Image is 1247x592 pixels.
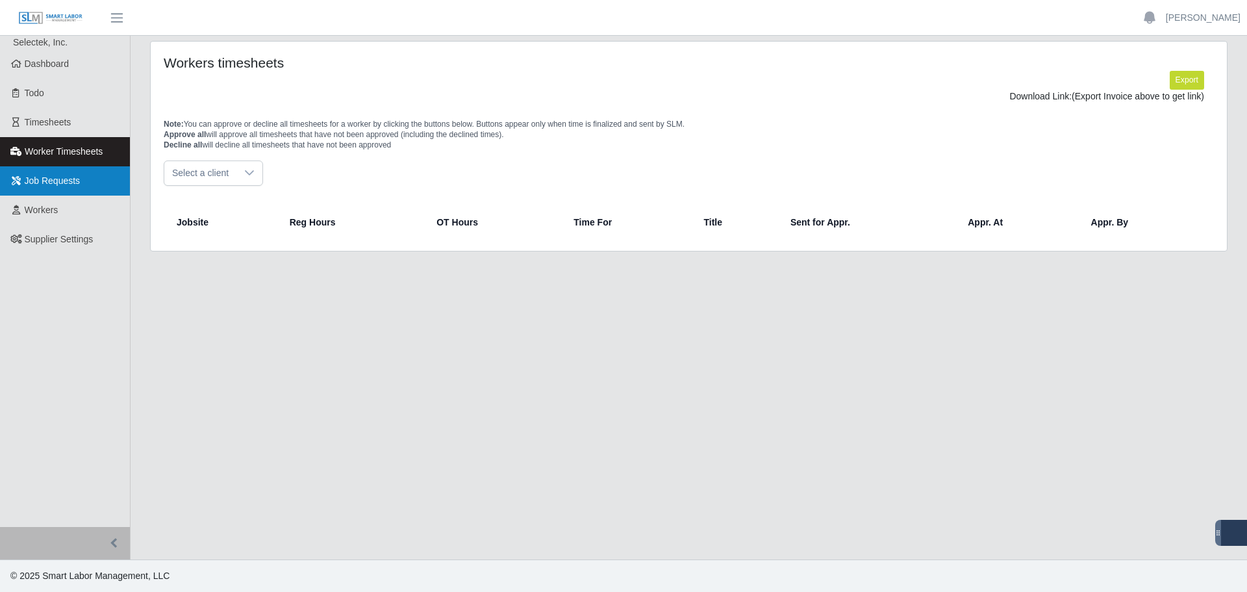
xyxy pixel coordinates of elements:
[1166,11,1241,25] a: [PERSON_NAME]
[25,88,44,98] span: Todo
[1081,207,1209,238] th: Appr. By
[164,55,590,71] h4: Workers timesheets
[164,119,1214,150] p: You can approve or decline all timesheets for a worker by clicking the buttons below. Buttons app...
[164,161,236,185] span: Select a client
[25,205,58,215] span: Workers
[169,207,279,238] th: Jobsite
[25,146,103,157] span: Worker Timesheets
[1072,91,1204,101] span: (Export Invoice above to get link)
[1170,71,1204,89] button: Export
[426,207,563,238] th: OT Hours
[694,207,780,238] th: Title
[25,234,94,244] span: Supplier Settings
[25,175,81,186] span: Job Requests
[780,207,957,238] th: Sent for Appr.
[164,120,184,129] span: Note:
[25,117,71,127] span: Timesheets
[18,11,83,25] img: SLM Logo
[13,37,68,47] span: Selectek, Inc.
[25,58,69,69] span: Dashboard
[957,207,1080,238] th: Appr. At
[164,140,202,149] span: Decline all
[279,207,427,238] th: Reg Hours
[563,207,693,238] th: Time For
[173,90,1204,103] div: Download Link:
[10,571,170,581] span: © 2025 Smart Labor Management, LLC
[164,130,206,139] span: Approve all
